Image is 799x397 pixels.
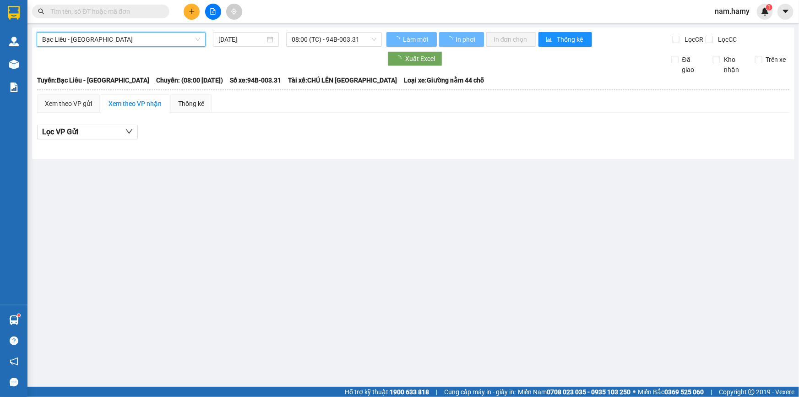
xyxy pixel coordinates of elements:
button: In phơi [439,32,484,47]
span: Lọc CC [714,34,738,44]
span: search [38,8,44,15]
button: aim [226,4,242,20]
img: solution-icon [9,83,19,92]
span: Bạc Liêu - Sài Gòn [42,33,200,46]
span: down [125,128,133,135]
span: file-add [210,8,216,15]
button: caret-down [777,4,794,20]
button: file-add [205,4,221,20]
span: copyright [748,389,755,395]
span: Miền Nam [518,387,631,397]
span: Chuyến: (08:00 [DATE]) [156,75,223,85]
button: bar-chartThống kê [538,32,592,47]
span: message [10,378,18,386]
button: Lọc VP Gửi [37,125,138,139]
span: 1 [767,4,771,11]
img: warehouse-icon [9,37,19,46]
img: warehouse-icon [9,315,19,325]
span: ⚪️ [633,390,636,394]
button: Xuất Excel [388,51,442,66]
div: Thống kê [178,99,204,109]
span: Đã giao [679,55,706,75]
div: Xem theo VP gửi [45,99,92,109]
span: question-circle [10,336,18,345]
input: Tìm tên, số ĐT hoặc mã đơn [50,6,158,17]
span: caret-down [782,7,790,16]
span: aim [231,8,237,15]
span: Lọc CR [681,34,705,44]
span: nam.hamy [707,6,757,17]
span: Miền Bắc [638,387,704,397]
button: Làm mới [386,32,437,47]
span: bar-chart [546,36,554,44]
button: plus [184,4,200,20]
span: plus [189,8,195,15]
span: notification [10,357,18,366]
span: In phơi [456,34,477,44]
b: Tuyến: Bạc Liêu - [GEOGRAPHIC_DATA] [37,77,149,84]
span: loading [446,36,454,43]
span: Thống kê [557,34,585,44]
img: warehouse-icon [9,60,19,69]
span: Tài xế: CHÚ LÊN [GEOGRAPHIC_DATA] [288,75,397,85]
strong: 0369 525 060 [664,388,704,396]
span: Lọc VP Gửi [42,126,78,138]
strong: 0708 023 035 - 0935 103 250 [547,388,631,396]
span: | [436,387,437,397]
span: Cung cấp máy in - giấy in: [444,387,516,397]
input: 12/08/2025 [218,34,265,44]
button: In đơn chọn [486,32,536,47]
strong: 1900 633 818 [390,388,429,396]
img: icon-new-feature [761,7,769,16]
span: Hỗ trợ kỹ thuật: [345,387,429,397]
span: Trên xe [762,55,790,65]
div: Xem theo VP nhận [109,99,162,109]
span: loading [394,36,402,43]
sup: 1 [766,4,772,11]
span: 08:00 (TC) - 94B-003.31 [292,33,376,46]
span: Kho nhận [720,55,748,75]
span: Loại xe: Giường nằm 44 chỗ [404,75,484,85]
img: logo-vxr [8,6,20,20]
span: Làm mới [403,34,429,44]
sup: 1 [17,314,20,317]
span: | [711,387,712,397]
span: Số xe: 94B-003.31 [230,75,281,85]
